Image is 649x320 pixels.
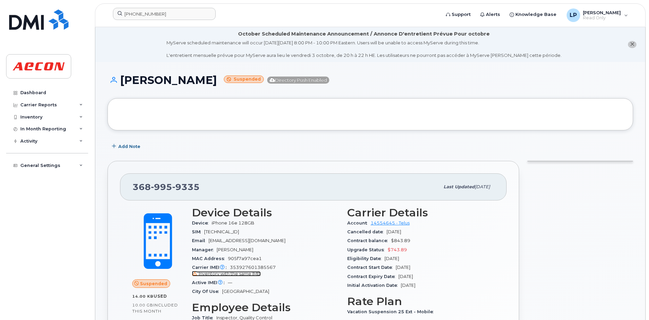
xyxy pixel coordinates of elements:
h3: Device Details [192,207,339,219]
span: Add Note [118,143,140,150]
h3: Carrier Details [347,207,494,219]
span: $843.89 [391,238,410,243]
span: — [228,280,232,285]
span: used [154,294,167,299]
span: 9335 [172,182,200,192]
span: [DATE] [398,274,413,279]
h3: Rate Plan [347,295,494,307]
span: Contract Expiry Date [347,274,398,279]
span: [DATE] [475,184,490,189]
a: 14554645 - Telus [371,220,410,226]
span: Cancelled date [347,229,387,234]
span: 368 [133,182,200,192]
span: Manager [192,247,217,252]
small: Suspended [224,76,264,83]
span: Upgrade Status [347,247,388,252]
span: 905f7a97cea1 [228,256,262,261]
span: Inventory with the same IMEI [199,271,261,276]
span: [TECHNICAL_ID] [204,229,239,234]
span: Eligibility Date [347,256,385,261]
span: 995 [151,182,172,192]
span: Carrier IMEI [192,265,230,270]
span: Directory Push Enabled [267,77,329,84]
div: October Scheduled Maintenance Announcement / Annonce D'entretient Prévue Pour octobre [238,30,490,38]
span: included this month [132,302,178,314]
span: Contract balance [347,238,391,243]
span: SIM [192,229,204,234]
span: [PERSON_NAME] [217,247,253,252]
div: MyServe scheduled maintenance will occur [DATE][DATE] 8:00 PM - 10:00 PM Eastern. Users will be u... [166,40,562,59]
span: [GEOGRAPHIC_DATA] [222,289,269,294]
span: Vacation Suspension 25 Ext - Mobile [347,309,437,314]
span: City Of Use [192,289,222,294]
span: 10.00 GB [132,303,153,307]
h3: Employee Details [192,301,339,314]
span: Account [347,220,371,226]
span: [DATE] [401,283,415,288]
span: [DATE] [387,229,401,234]
span: Device [192,220,212,226]
a: Inventory with the same IMEI [192,271,261,276]
h1: [PERSON_NAME] [107,74,633,86]
span: Email [192,238,209,243]
span: [EMAIL_ADDRESS][DOMAIN_NAME] [209,238,286,243]
span: Suspended [140,280,167,287]
span: 14.00 KB [132,294,154,299]
span: Initial Activation Date [347,283,401,288]
span: [DATE] [385,256,399,261]
span: $743.89 [388,247,407,252]
span: MAC Address [192,256,228,261]
span: Active IMEI [192,280,228,285]
button: Add Note [107,141,146,153]
span: iPhone 16e 128GB [212,220,254,226]
button: close notification [628,41,636,48]
span: Last updated [444,184,475,189]
span: Contract Start Date [347,265,396,270]
span: 353927601385567 [192,265,339,277]
span: [DATE] [396,265,410,270]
